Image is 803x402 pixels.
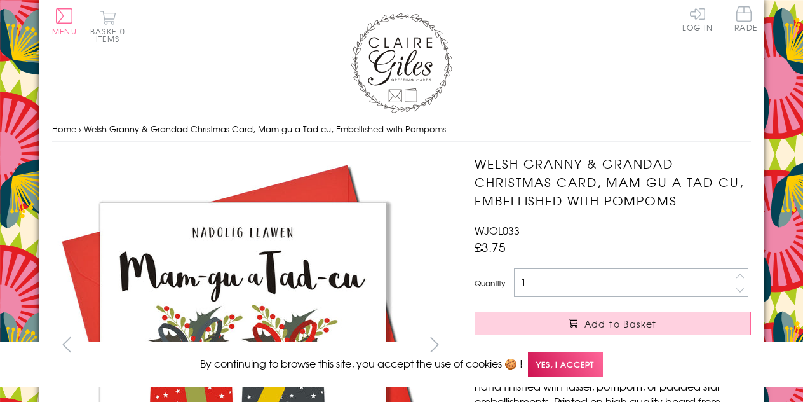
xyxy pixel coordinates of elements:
span: Add to Basket [584,317,657,330]
label: Quantity [475,277,505,289]
a: Trade [731,6,757,34]
button: prev [52,330,81,359]
span: £3.75 [475,238,506,256]
span: 0 items [96,25,125,45]
span: Trade [731,6,757,31]
nav: breadcrumbs [52,116,751,142]
button: next [421,330,449,359]
span: › [79,123,81,135]
button: Basket0 items [90,10,125,43]
span: Menu [52,25,77,37]
span: WJOL033 [475,223,520,238]
button: Menu [52,8,77,35]
a: Home [52,123,76,135]
h1: Welsh Granny & Grandad Christmas Card, Mam-gu a Tad-cu, Embellished with Pompoms [475,155,751,209]
span: Yes, I accept [528,352,603,377]
button: Add to Basket [475,312,751,335]
a: Log In [682,6,713,31]
img: Claire Giles Greetings Cards [351,13,452,113]
span: Welsh Granny & Grandad Christmas Card, Mam-gu a Tad-cu, Embellished with Pompoms [84,123,446,135]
